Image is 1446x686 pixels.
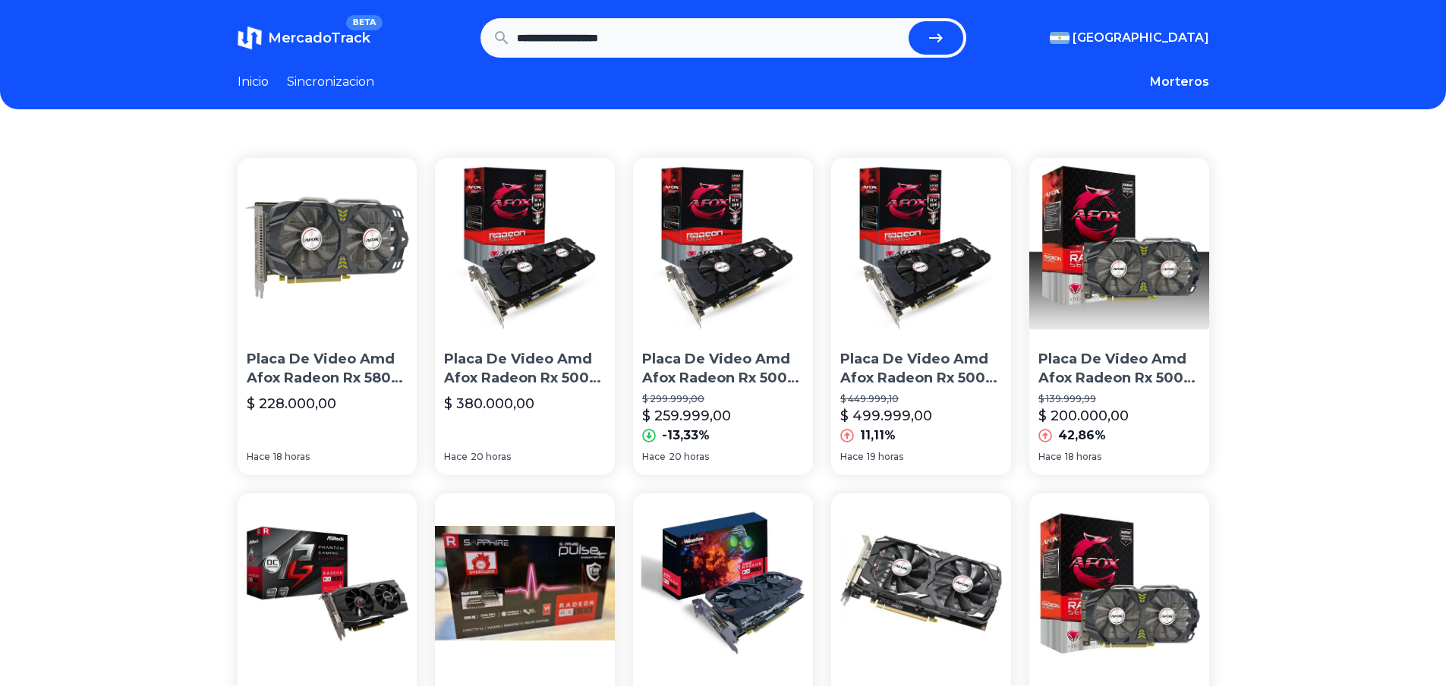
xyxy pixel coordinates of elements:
img: Placa De Video Amd Afox Radeon Rx 500 Series Rx 580 Afrx580-8192d5h2-v2 8gb [633,158,813,338]
a: Placa De Video Amd Afox Radeon Rx 580 8gb OemPlaca De Video Amd Afox Radeon Rx 580 8gb Oem$ 228.0... [238,158,417,475]
span: 20 horas [471,451,511,463]
span: BETA [346,15,382,30]
img: Placa De Video Afox Radeon Rx 580 2048sp Gddr5 8gb 256bits [1029,493,1209,673]
a: Placa De Video Amd Afox Radeon Rx 500 Series Rx 580 Afrx580-8192d5h2-v2 8gbPlaca De Video Amd Afo... [633,158,813,475]
span: Hace [247,451,270,463]
span: 18 horas [273,451,310,463]
p: Placa De Video Amd Afox Radeon Rx 500 Series Rx 580 Oferta [1038,350,1200,388]
a: Inicio [238,73,269,91]
img: Placa De Video Amd Rx 580 8gb Ddr5 256bit Dvi Hdmi Dp Radeon [633,493,813,673]
p: Placa De Video Amd Afox Radeon Rx 500 Series Rx 580 Afrx580-8192d5h2-v2 8gb [840,350,1002,388]
p: Placa De Video Amd Afox Radeon Rx 500 Series Rx 580 Afrx580-8192d5h2-v2 8gb [444,350,606,388]
img: Placa De Video Amd Afox Radeon Rx 580 8gb Gddr5 [831,493,1011,673]
p: $ 139.999,99 [1038,393,1200,405]
img: Placa De Video Amd Asrock Phantom Radeon Rx 580 Pg 8g [238,493,417,673]
a: MercadoTrackBETA [238,26,370,50]
span: 20 horas [669,451,709,463]
img: Placa De Video Amd Afox Radeon Rx 500 Series Rx 580 Afrx580-8192d5h2-v2 8gb [831,158,1011,338]
p: $ 380.000,00 [444,393,534,414]
p: Placa De Video Amd Afox Radeon Rx 580 8gb Oem [247,350,408,388]
img: Argentina [1050,32,1070,44]
span: 19 horas [867,451,903,463]
a: Placa De Video Amd Afox Radeon Rx 500 Series Rx 580 Afrx580-8192d5h2-v2 8gbPlaca De Video Amd Afo... [435,158,615,475]
p: Placa De Video Amd Afox Radeon Rx 500 Series Rx 580 Afrx580-8192d5h2-v2 8gb [642,350,804,388]
p: $ 228.000,00 [247,393,336,414]
p: $ 499.999,00 [840,405,932,426]
img: MercadoTrack [238,26,262,50]
span: Hace [444,451,468,463]
img: Placa De Video Amd Sapphire Pulse Radeon Rx 580 8gb Dual. [435,493,615,673]
span: 18 horas [1065,451,1101,463]
button: Morteros [1150,73,1209,91]
img: Placa De Video Amd Afox Radeon Rx 500 Series Rx 580 Afrx580-8192d5h2-v2 8gb [435,158,615,338]
a: Placa De Video Amd Afox Radeon Rx 500 Series Rx 580 Afrx580-8192d5h2-v2 8gbPlaca De Video Amd Afo... [831,158,1011,475]
img: Placa De Video Amd Afox Radeon Rx 580 8gb Oem [238,158,417,338]
span: MercadoTrack [268,30,370,46]
a: Placa De Video Amd Afox Radeon Rx 500 Series Rx 580 OfertaPlaca De Video Amd Afox Radeon Rx 500 S... [1029,158,1209,475]
span: Hace [642,451,666,463]
p: 11,11% [860,426,896,445]
button: [GEOGRAPHIC_DATA] [1050,29,1209,47]
span: Hace [840,451,864,463]
p: $ 259.999,00 [642,405,731,426]
p: $ 200.000,00 [1038,405,1129,426]
p: $ 299.999,00 [642,393,804,405]
p: 42,86% [1058,426,1106,445]
span: [GEOGRAPHIC_DATA] [1073,29,1209,47]
span: Hace [1038,451,1062,463]
p: -13,33% [662,426,710,445]
img: Placa De Video Amd Afox Radeon Rx 500 Series Rx 580 Oferta [1029,158,1209,338]
p: $ 449.999,10 [840,393,1002,405]
a: Sincronizacion [287,73,374,91]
